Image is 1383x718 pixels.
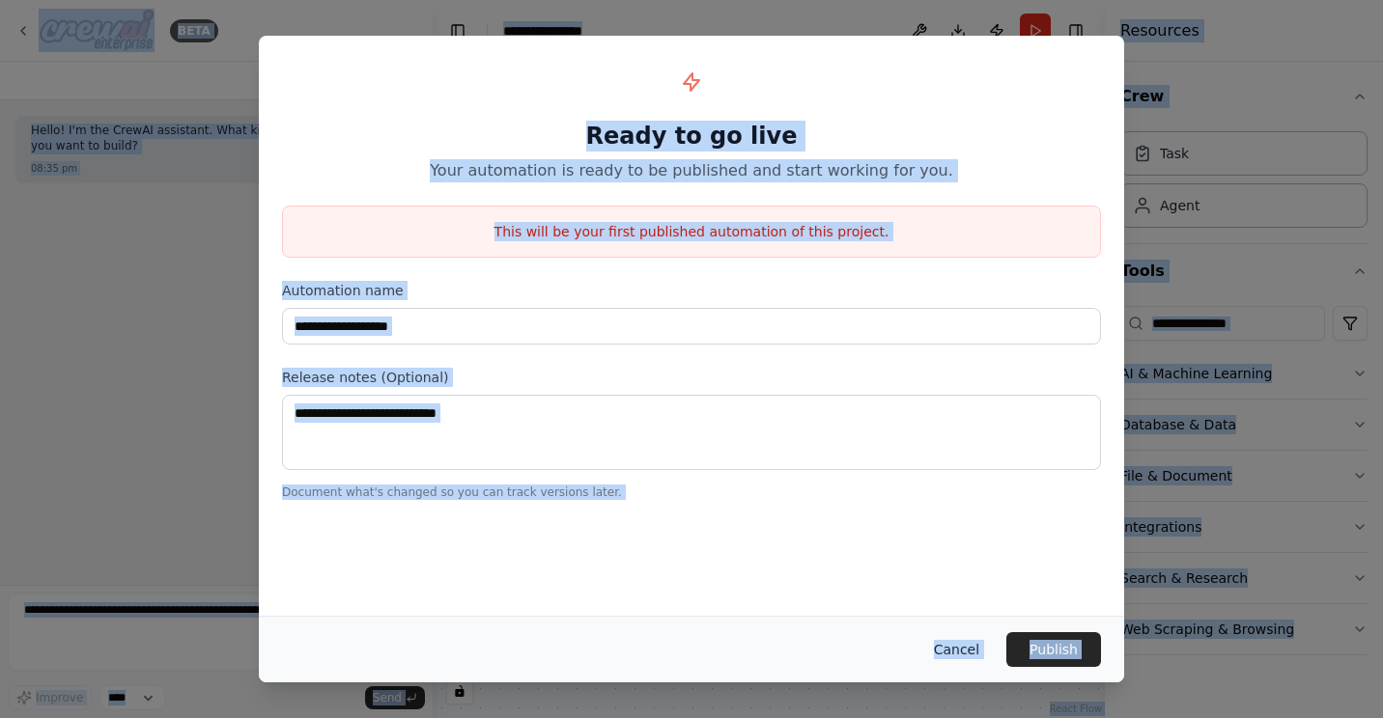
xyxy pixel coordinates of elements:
[282,281,1101,300] label: Automation name
[918,632,995,667] button: Cancel
[282,159,1101,182] p: Your automation is ready to be published and start working for you.
[282,121,1101,152] h1: Ready to go live
[283,222,1100,241] p: This will be your first published automation of this project.
[282,484,1101,500] p: Document what's changed so you can track versions later.
[1006,632,1101,667] button: Publish
[282,368,1101,387] label: Release notes (Optional)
